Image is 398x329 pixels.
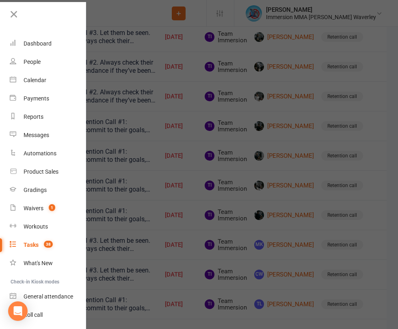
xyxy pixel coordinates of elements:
[10,218,87,236] a: Workouts
[24,132,49,138] div: Messages
[44,241,53,248] span: 38
[10,306,87,324] a: Roll call
[24,293,73,300] div: General attendance
[24,223,48,230] div: Workouts
[10,126,87,144] a: Messages
[10,53,87,71] a: People
[24,205,43,211] div: Waivers
[10,163,87,181] a: Product Sales
[10,288,87,306] a: General attendance kiosk mode
[10,199,87,218] a: Waivers 1
[24,40,52,47] div: Dashboard
[24,77,46,83] div: Calendar
[24,59,41,65] div: People
[24,95,49,102] div: Payments
[24,187,47,193] div: Gradings
[24,242,39,248] div: Tasks
[10,144,87,163] a: Automations
[10,236,87,254] a: Tasks 38
[10,71,87,89] a: Calendar
[24,260,53,266] div: What's New
[10,181,87,199] a: Gradings
[24,168,58,175] div: Product Sales
[24,312,43,318] div: Roll call
[10,89,87,108] a: Payments
[24,113,43,120] div: Reports
[49,204,55,211] span: 1
[8,301,28,321] div: Open Intercom Messenger
[10,108,87,126] a: Reports
[24,150,56,157] div: Automations
[10,254,87,272] a: What's New
[10,35,87,53] a: Dashboard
